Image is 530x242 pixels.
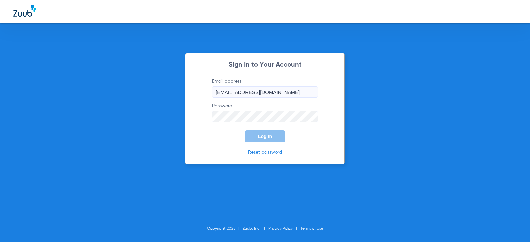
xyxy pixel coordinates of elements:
span: Log In [258,134,272,139]
a: Privacy Policy [268,227,293,231]
button: Log In [245,130,285,142]
a: Terms of Use [300,227,323,231]
a: Reset password [248,150,282,155]
li: Zuub, Inc. [243,225,268,232]
input: Password [212,111,318,122]
img: Zuub Logo [13,5,36,17]
label: Email address [212,78,318,98]
h2: Sign In to Your Account [202,62,328,68]
li: Copyright 2025 [207,225,243,232]
input: Email address [212,86,318,98]
label: Password [212,103,318,122]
